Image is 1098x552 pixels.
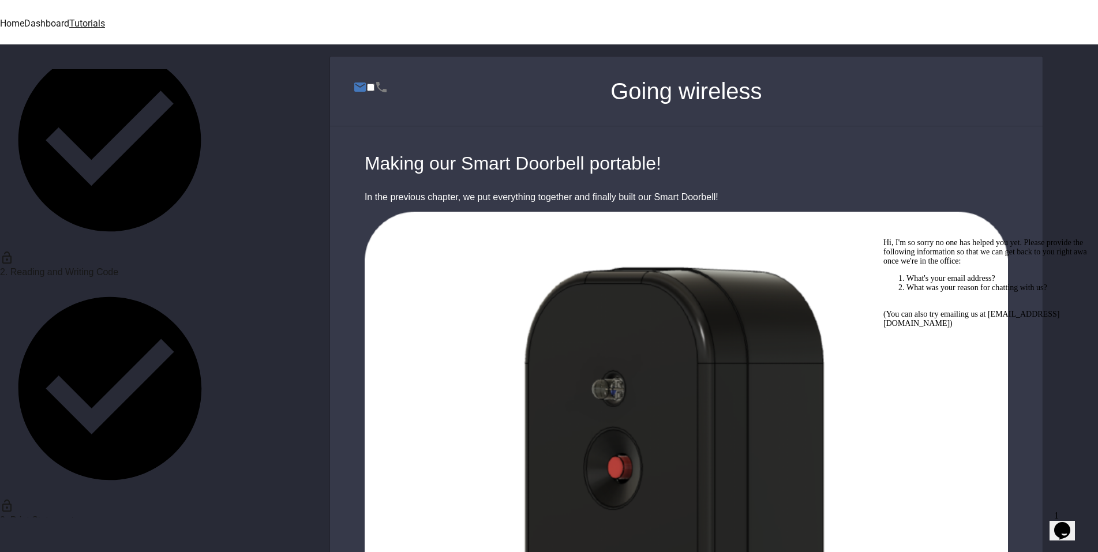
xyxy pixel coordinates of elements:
div: Going wireless [610,57,762,126]
a: Dashboard [24,18,69,29]
div: In the previous chapter, we put everything together and finally built our Smart Doorbell! [365,189,1008,206]
li: What's your email address? [28,40,212,50]
div: Hi, I'm so sorry no one has helped you yet. Please provide the following information so that we c... [5,5,212,95]
iframe: To enrich screen reader interactions, please activate Accessibility in Grammarly extension settings [1050,506,1086,540]
li: What was your reason for chatting with us? [28,50,212,59]
div: Making our Smart Doorbell portable! [365,149,1008,177]
span: Hi, I'm so sorry no one has helped you yet. Please provide the following information so that we c... [5,5,212,94]
iframe: chat widget [879,234,1086,500]
a: Tutorials [69,18,105,29]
